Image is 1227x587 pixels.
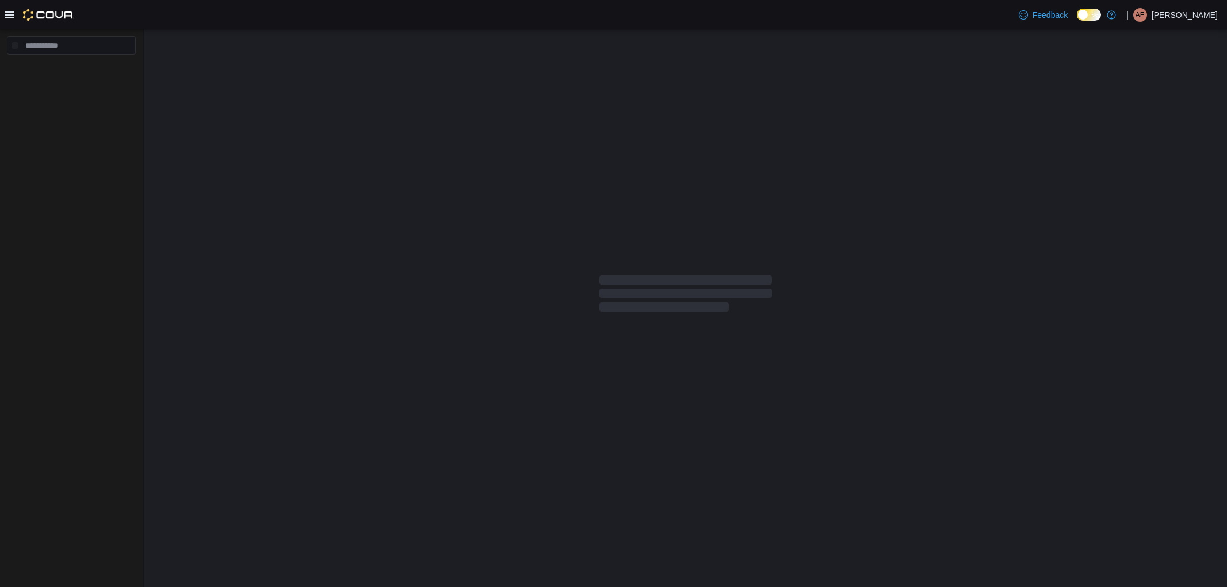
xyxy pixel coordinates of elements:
[599,278,772,314] span: Loading
[1152,8,1218,22] p: [PERSON_NAME]
[7,57,136,85] nav: Complex example
[1014,3,1072,26] a: Feedback
[1077,9,1101,21] input: Dark Mode
[1033,9,1068,21] span: Feedback
[1126,8,1129,22] p: |
[23,9,74,21] img: Cova
[1133,8,1147,22] div: Andrew E
[1136,8,1145,22] span: AE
